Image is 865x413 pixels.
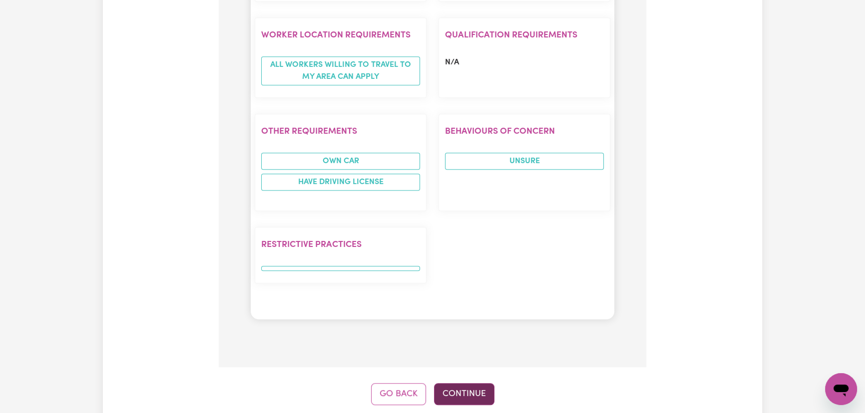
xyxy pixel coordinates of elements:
[261,56,420,85] span: All workers willing to travel to my area can apply
[371,383,426,405] button: Go Back
[261,30,420,40] h2: Worker location requirements
[445,30,604,40] h2: Qualification requirements
[261,153,420,170] li: Own Car
[261,174,420,191] li: Have driving license
[445,126,604,137] h2: Behaviours of Concern
[261,239,420,250] h2: Restrictive Practices
[445,58,459,66] span: N/A
[434,383,494,405] button: Continue
[261,126,420,137] h2: Other requirements
[445,153,604,170] span: UNSURE
[825,373,857,405] iframe: Button to launch messaging window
